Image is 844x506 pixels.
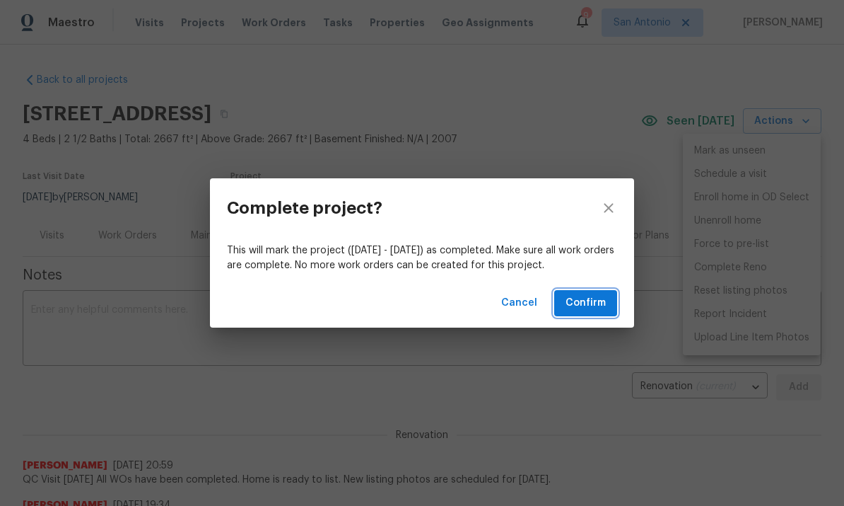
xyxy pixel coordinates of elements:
span: Confirm [565,294,606,312]
h3: Complete project? [227,198,382,218]
button: Cancel [496,290,543,316]
button: close [583,178,634,238]
button: Confirm [554,290,617,316]
p: This will mark the project ([DATE] - [DATE]) as completed. Make sure all work orders are complete... [227,243,617,273]
span: Cancel [501,294,537,312]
